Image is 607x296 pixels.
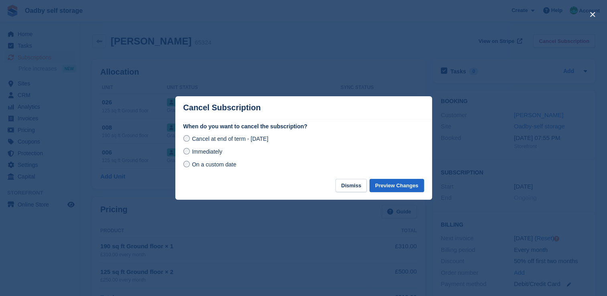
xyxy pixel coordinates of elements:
span: On a custom date [192,161,236,168]
label: When do you want to cancel the subscription? [183,122,424,131]
button: close [586,8,599,21]
button: Preview Changes [369,179,424,192]
span: Immediately [192,148,222,155]
input: Immediately [183,148,190,154]
input: On a custom date [183,161,190,167]
button: Dismiss [335,179,367,192]
p: Cancel Subscription [183,103,261,112]
span: Cancel at end of term - [DATE] [192,136,268,142]
input: Cancel at end of term - [DATE] [183,135,190,142]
